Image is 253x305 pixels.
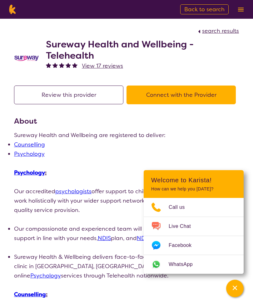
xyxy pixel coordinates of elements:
h3: About [14,116,239,127]
a: psychologists [55,188,92,195]
a: Back to search [180,4,229,14]
li: Sureway Health & Wellbeing delivers face-to-face services from our clinic in [GEOGRAPHIC_DATA], [... [14,252,239,280]
a: Psychology [30,272,61,279]
img: Karista logo [7,5,17,14]
button: Review this provider [14,86,123,104]
a: NDIS [137,234,150,242]
a: View 17 reviews [82,61,123,71]
u: : [14,291,47,298]
a: Counselling [14,141,45,148]
span: View 17 reviews [82,62,123,70]
a: search results [196,27,239,35]
img: menu [238,7,244,12]
img: fullstar [52,62,58,68]
a: NDIS [98,234,111,242]
img: vgwqq8bzw4bddvbx0uac.png [14,55,39,61]
li: Our compassionate and experienced team will provide you with personalised support in line with yo... [14,224,239,243]
span: WhatsApp [169,260,200,269]
img: fullstar [46,62,51,68]
p: Sureway Health and Wellbeing are registered to deliver: [14,130,239,140]
h2: Sureway Health and Wellbeing - Telehealth [46,39,239,61]
a: Psychology [14,150,45,158]
a: Review this provider [14,91,126,99]
p: Our accredited offer support to children, adolescents, and adults. We work holistically with your... [14,187,239,215]
a: Web link opens in a new tab. [144,255,244,274]
span: Call us [169,203,192,212]
p: How can we help you [DATE]? [151,186,236,192]
u: : [14,169,47,176]
a: Psychology [14,169,45,176]
a: Counselling [14,291,46,298]
span: Live Chat [169,222,198,231]
ul: Choose channel [144,198,244,274]
button: Channel Menu [226,280,244,297]
img: fullstar [72,62,77,68]
span: Facebook [169,241,199,250]
button: Connect with the Provider [126,86,236,104]
a: Connect with the Provider [126,91,239,99]
span: search results [202,27,239,35]
span: Back to search [184,6,225,13]
div: Channel Menu [144,170,244,274]
h2: Welcome to Karista! [151,176,236,184]
img: fullstar [66,62,71,68]
img: fullstar [59,62,64,68]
